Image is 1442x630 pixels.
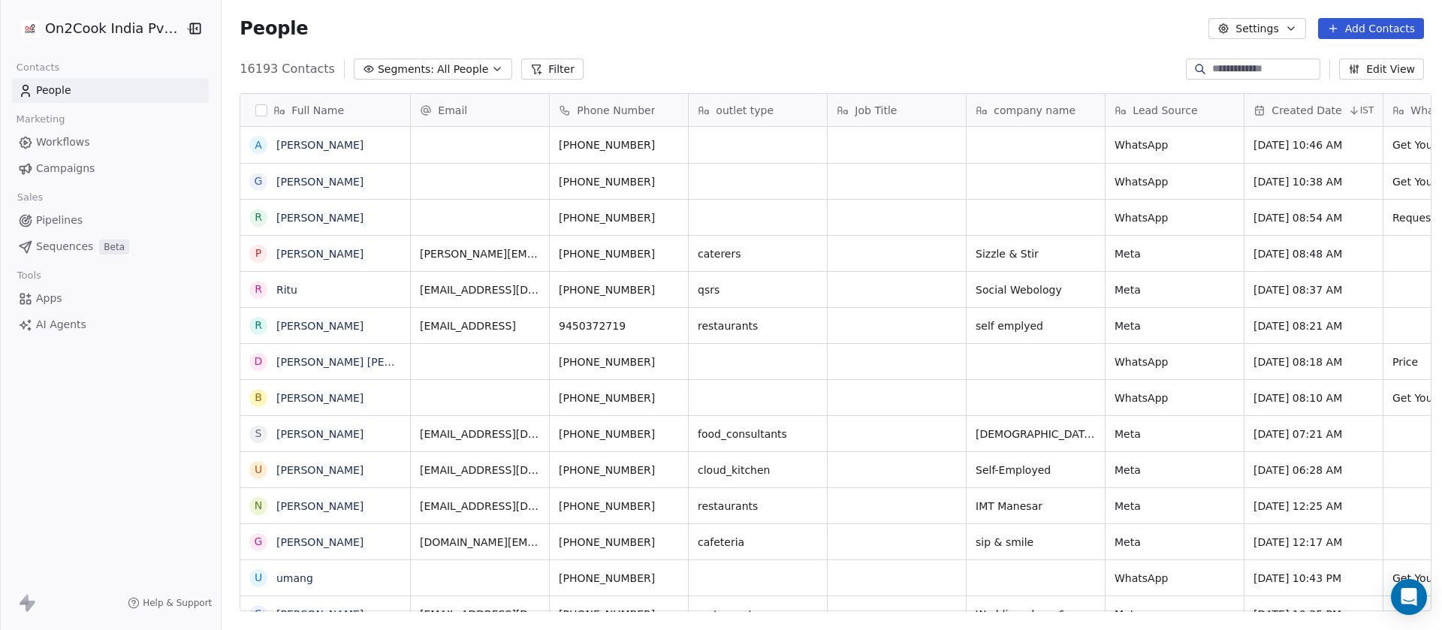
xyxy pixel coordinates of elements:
span: [DATE] 10:43 PM [1253,571,1374,586]
span: [EMAIL_ADDRESS][DOMAIN_NAME] [420,427,540,442]
a: [PERSON_NAME] [276,320,364,332]
span: cafeteria [698,535,818,550]
div: Job Title [828,94,966,126]
span: [PHONE_NUMBER] [559,607,679,622]
a: [PERSON_NAME] [276,464,364,476]
span: WhatsApp [1115,354,1235,369]
a: [PERSON_NAME] [276,176,364,188]
span: Created Date [1272,103,1341,118]
span: On2Cook India Pvt. Ltd. [45,19,181,38]
span: Segments: [378,62,434,77]
a: Help & Support [128,597,212,609]
span: [EMAIL_ADDRESS][DOMAIN_NAME] [420,499,540,514]
span: [DATE] 07:21 AM [1253,427,1374,442]
span: Contacts [10,56,66,79]
span: restaurants [698,607,818,622]
a: [PERSON_NAME] [276,428,364,440]
span: [PERSON_NAME][EMAIL_ADDRESS][DOMAIN_NAME] [420,246,540,261]
span: Meta [1115,246,1235,261]
span: Lead Source [1133,103,1197,118]
div: Created DateIST [1244,94,1383,126]
div: Email [411,94,549,126]
span: [DATE] 12:17 AM [1253,535,1374,550]
span: Sales [11,186,50,209]
div: company name [967,94,1105,126]
a: [PERSON_NAME] [276,392,364,404]
span: AI Agents [36,317,86,333]
span: caterers [698,246,818,261]
button: Filter [521,59,584,80]
a: [PERSON_NAME] [276,248,364,260]
span: Job Title [855,103,897,118]
span: [PHONE_NUMBER] [559,535,679,550]
span: IST [1360,104,1374,116]
div: Full Name [240,94,410,126]
div: R [255,282,262,297]
div: P [255,246,261,261]
span: [PHONE_NUMBER] [559,390,679,405]
span: [PHONE_NUMBER] [559,137,679,152]
a: Apps [12,286,209,311]
span: Phone Number [577,103,655,118]
span: [DATE] 06:28 AM [1253,463,1374,478]
a: [PERSON_NAME] [276,608,364,620]
span: WhatsApp [1115,210,1235,225]
div: n [255,498,262,514]
span: [DEMOGRAPHIC_DATA] Consultants [976,427,1096,442]
a: AI Agents [12,312,209,337]
span: company name [994,103,1075,118]
button: On2Cook India Pvt. Ltd. [18,16,175,41]
span: Social Webology [976,282,1096,297]
span: [PHONE_NUMBER] [559,571,679,586]
div: R [255,209,262,225]
a: [PERSON_NAME] [276,139,364,151]
a: umang [276,572,313,584]
div: S [255,426,262,442]
a: Workflows [12,130,209,155]
span: [DATE] 08:48 AM [1253,246,1374,261]
a: SequencesBeta [12,234,209,259]
span: restaurants [698,499,818,514]
span: Wedding planer& events [976,607,1096,622]
span: Sizzle & Stir [976,246,1096,261]
div: R [255,318,262,333]
div: D [255,354,263,369]
span: [PHONE_NUMBER] [559,463,679,478]
span: [EMAIL_ADDRESS][DOMAIN_NAME] [420,282,540,297]
a: Campaigns [12,156,209,181]
span: WhatsApp [1115,137,1235,152]
span: self emplyed [976,318,1096,333]
span: Campaigns [36,161,95,176]
span: Tools [11,264,47,287]
span: [PHONE_NUMBER] [559,174,679,189]
div: U [255,462,262,478]
span: Meta [1115,463,1235,478]
span: [PHONE_NUMBER] [559,210,679,225]
span: Help & Support [143,597,212,609]
div: G [255,534,263,550]
span: Full Name [291,103,344,118]
span: People [36,83,71,98]
a: [PERSON_NAME] [276,536,364,548]
span: IMT Manesar [976,499,1096,514]
span: cloud_kitchen [698,463,818,478]
div: outlet type [689,94,827,126]
div: A [255,137,263,153]
span: People [240,17,308,40]
span: [DATE] 08:37 AM [1253,282,1374,297]
a: [PERSON_NAME] [276,212,364,224]
span: [DOMAIN_NAME][EMAIL_ADDRESS][DOMAIN_NAME] [420,535,540,550]
div: Open Intercom Messenger [1391,579,1427,615]
span: [DATE] 12:25 AM [1253,499,1374,514]
span: sip & smile [976,535,1096,550]
button: Edit View [1339,59,1424,80]
span: [PHONE_NUMBER] [559,282,679,297]
span: Marketing [10,108,71,131]
div: B [255,390,263,405]
span: [DATE] 08:21 AM [1253,318,1374,333]
span: [PHONE_NUMBER] [559,246,679,261]
div: S [255,606,262,622]
div: G [255,173,263,189]
span: Meta [1115,499,1235,514]
a: Pipelines [12,208,209,233]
